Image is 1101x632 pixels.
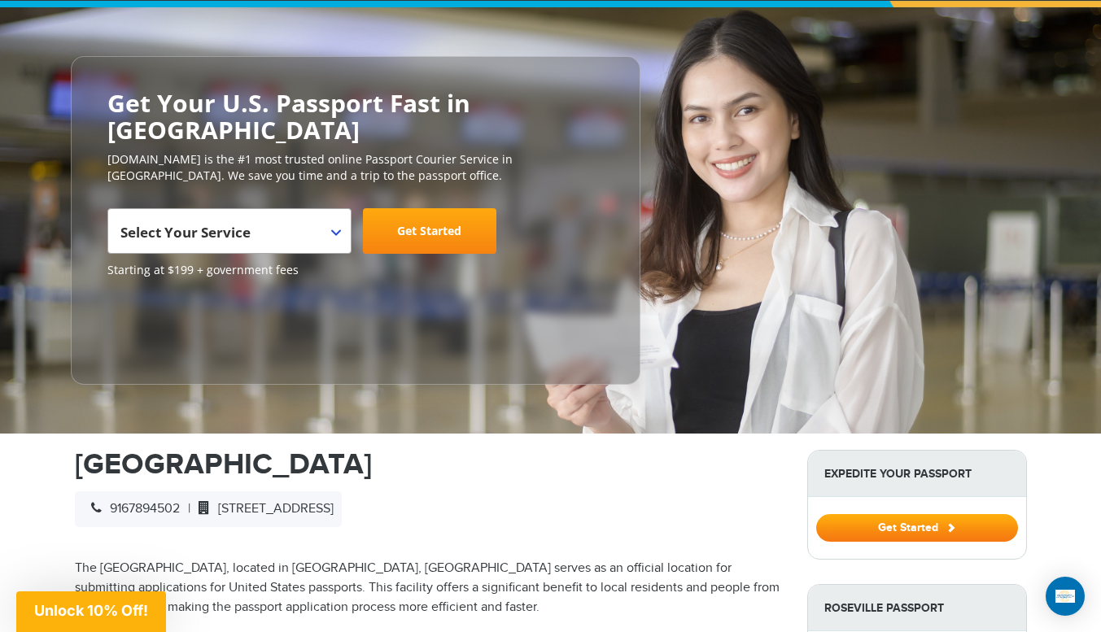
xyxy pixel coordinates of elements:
div: Unlock 10% Off! [16,591,166,632]
span: Select Your Service [107,208,352,254]
strong: Roseville Passport [808,585,1026,631]
span: Unlock 10% Off! [34,602,148,619]
iframe: Customer reviews powered by Trustpilot [107,286,229,368]
h2: Get Your U.S. Passport Fast in [GEOGRAPHIC_DATA] [107,89,604,143]
span: Select Your Service [120,215,334,260]
p: [DOMAIN_NAME] is the #1 most trusted online Passport Courier Service in [GEOGRAPHIC_DATA]. We sav... [107,151,604,184]
span: 9167894502 [83,501,180,516]
a: Get Started [816,521,1018,534]
span: Select Your Service [120,223,251,242]
a: Get Started [363,208,496,254]
button: Get Started [816,514,1018,542]
div: Open Intercom Messenger [1046,577,1085,616]
span: Starting at $199 + government fees [107,262,604,278]
span: [STREET_ADDRESS] [190,501,334,516]
strong: Expedite Your Passport [808,451,1026,497]
div: | [75,491,342,527]
h1: [GEOGRAPHIC_DATA] [75,450,783,479]
p: The [GEOGRAPHIC_DATA], located in [GEOGRAPHIC_DATA], [GEOGRAPHIC_DATA] serves as an official loca... [75,559,783,617]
